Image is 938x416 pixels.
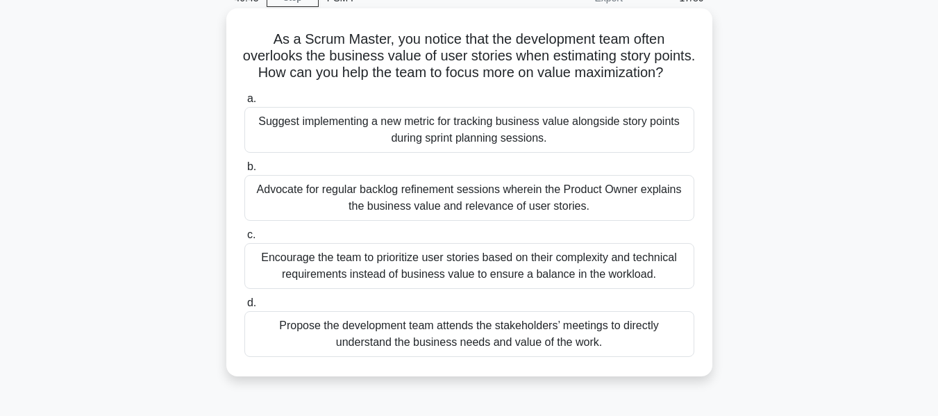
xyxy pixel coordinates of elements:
div: Advocate for regular backlog refinement sessions wherein the Product Owner explains the business ... [244,175,694,221]
div: Suggest implementing a new metric for tracking business value alongside story points during sprin... [244,107,694,153]
h5: As a Scrum Master, you notice that the development team often overlooks the business value of use... [243,31,696,82]
span: d. [247,297,256,308]
div: Propose the development team attends the stakeholders’ meetings to directly understand the busine... [244,311,694,357]
span: b. [247,160,256,172]
span: a. [247,92,256,104]
div: Encourage the team to prioritize user stories based on their complexity and technical requirement... [244,243,694,289]
span: c. [247,228,256,240]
